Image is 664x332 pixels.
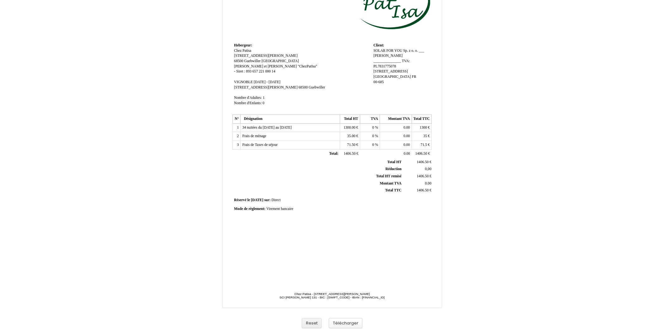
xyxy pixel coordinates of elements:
[347,134,356,138] span: 35.00
[234,59,243,63] span: 68500
[234,49,251,53] span: Chez Patisa
[234,101,262,105] span: Nombre d'Enfants:
[360,115,380,124] th: TVA
[388,160,402,164] span: Total HT
[263,101,265,105] span: 0
[242,143,278,147] span: Frais de Taxes de séjour
[264,198,270,202] span: sur:
[373,43,384,47] span: Client:
[385,188,402,192] span: Total TTC
[234,207,265,211] span: Mode de règlement:
[380,115,412,124] th: Montant TVA
[404,134,410,138] span: 0.00
[360,132,380,141] td: %
[412,141,431,150] td: €
[254,80,281,84] span: [DATE] - [DATE]
[340,141,360,150] td: €
[236,69,276,73] span: Siret : 893 657 221 000 14
[233,115,241,124] th: N°
[372,134,374,138] span: 0
[376,174,402,178] span: Total HT remisé
[417,160,429,164] span: 1406.50
[263,96,265,100] span: 1
[234,85,298,89] span: [STREET_ADDRESS][PERSON_NAME]
[234,198,250,202] span: Réservé le
[344,126,356,130] span: 1300.00
[234,64,297,68] span: [PERSON_NAME] et [PERSON_NAME]
[298,64,317,68] span: "ChezPatIsa"
[241,115,340,124] th: Désignation
[234,80,253,84] span: VIGNOBLE
[340,149,360,158] td: €
[373,80,384,84] span: 00-685
[344,152,356,156] span: 1406.50
[262,59,299,63] span: [GEOGRAPHIC_DATA]
[233,141,241,150] td: 3
[372,126,374,130] span: 0
[233,132,241,141] td: 2
[360,123,380,132] td: %
[234,54,298,58] span: [STREET_ADDRESS][PERSON_NAME]
[234,96,262,100] span: Nombre d'Adultes:
[234,43,252,47] span: Hebergeur:
[417,174,429,178] span: 1406.50
[373,69,408,73] span: [STREET_ADDRESS]
[234,69,235,73] span: -
[412,132,431,141] td: €
[360,141,380,150] td: %
[294,292,370,296] span: Chez Patisa - [STREET_ADDRESS][PERSON_NAME]
[233,123,241,132] td: 1
[372,143,374,147] span: 0
[425,167,431,171] span: 0,00
[309,85,325,89] span: Guebwiller
[251,198,263,202] span: [DATE]
[425,181,431,185] span: 0.00
[380,181,402,185] span: Montant TVA
[329,152,338,156] span: Total:
[242,134,266,138] span: Frais de ménage
[299,85,308,89] span: 68500
[415,152,427,156] span: 1406.50
[412,149,431,158] td: €
[423,134,427,138] span: 35
[404,126,410,130] span: 0.00
[242,126,292,130] span: 34 nuitées du [DATE] au [DATE]
[373,49,424,53] span: SOLAR FOR YOU Sp. z o. o. ___
[373,75,411,79] span: [GEOGRAPHIC_DATA]
[420,126,427,130] span: 1300
[340,115,360,124] th: Total HT
[403,159,433,166] td: €
[244,59,261,63] span: Guebwiller
[373,54,410,68] span: [PERSON_NAME] _______________ TVA: PL7831775078
[404,143,410,147] span: 0.00
[271,198,281,202] span: Direct
[329,318,362,329] button: Télécharger
[412,123,431,132] td: €
[404,152,410,156] span: 0.00
[302,318,322,329] button: Reset
[421,143,427,147] span: 71.5
[347,143,356,147] span: 71.50
[280,296,385,299] span: SCI [PERSON_NAME] 131 - BIC : [SWIFT_CODE] - IBAN : [FINANCIAL_ID]
[412,115,431,124] th: Total TTC
[412,75,416,79] span: FR
[403,187,433,194] td: €
[340,123,360,132] td: €
[386,167,402,171] span: Réduction
[417,188,429,192] span: 1406.50
[403,173,433,180] td: €
[266,207,293,211] span: Virement bancaire
[340,132,360,141] td: €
